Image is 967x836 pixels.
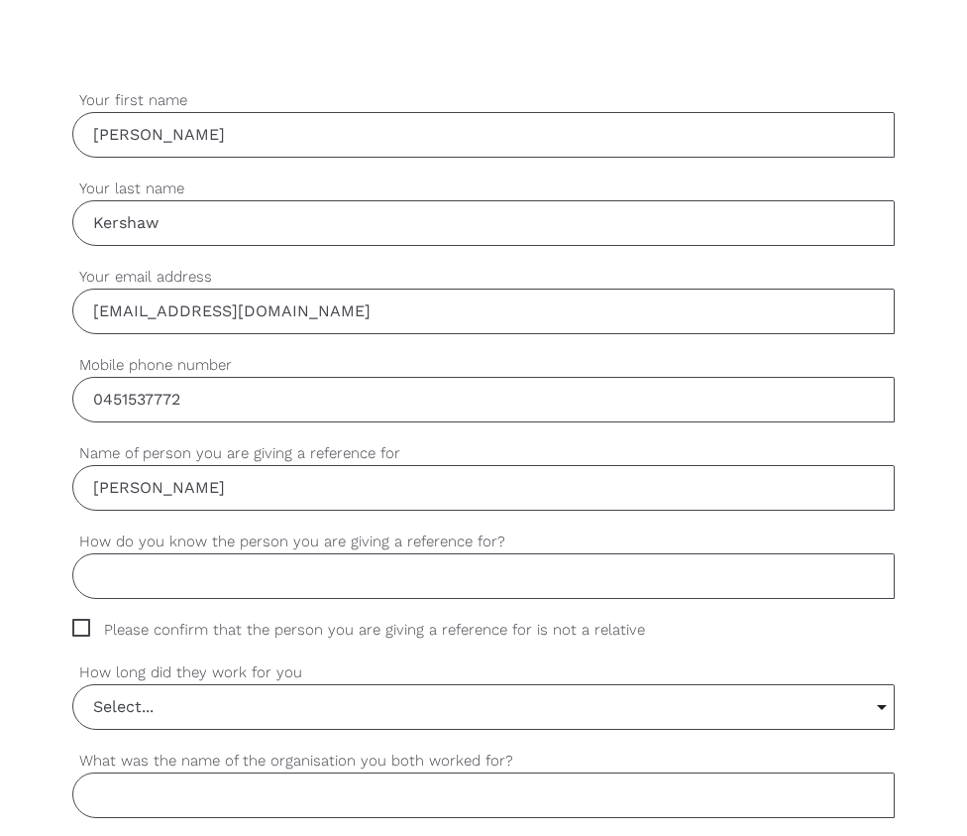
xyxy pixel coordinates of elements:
label: Your first name [72,89,895,112]
label: Name of person you are giving a reference for [72,442,895,465]
label: Your last name [72,178,895,200]
label: Your email address [72,266,895,289]
label: What was the name of the organisation you both worked for? [72,750,895,773]
label: Mobile phone number [72,354,895,377]
label: How long did they work for you [72,661,895,684]
label: How do you know the person you are giving a reference for? [72,531,895,553]
span: Please confirm that the person you are giving a reference for is not a relative [72,619,683,642]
